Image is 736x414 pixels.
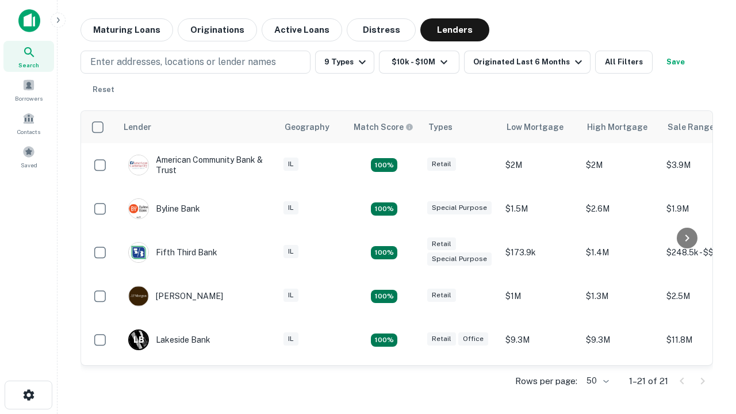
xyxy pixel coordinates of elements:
button: Reset [85,78,122,101]
div: Matching Properties: 2, hasApolloMatch: undefined [371,290,397,304]
th: Lender [117,111,278,143]
td: $9.3M [500,318,580,362]
div: Capitalize uses an advanced AI algorithm to match your search with the best lender. The match sco... [354,121,413,133]
h6: Match Score [354,121,411,133]
th: Geography [278,111,347,143]
button: Originated Last 6 Months [464,51,591,74]
div: Office [458,332,488,346]
a: Borrowers [3,74,54,105]
td: $173.9k [500,231,580,274]
td: $2.6M [580,187,661,231]
div: Types [428,120,453,134]
div: Geography [285,120,329,134]
div: [PERSON_NAME] [128,286,223,306]
div: Byline Bank [128,198,200,219]
div: Matching Properties: 2, hasApolloMatch: undefined [371,158,397,172]
div: IL [283,332,298,346]
button: Active Loans [262,18,342,41]
img: picture [129,286,148,306]
button: Maturing Loans [80,18,173,41]
div: Special Purpose [427,252,492,266]
th: Types [421,111,500,143]
div: Retail [427,332,456,346]
iframe: Chat Widget [678,322,736,377]
div: Low Mortgage [507,120,563,134]
div: Retail [427,237,456,251]
th: Low Mortgage [500,111,580,143]
div: IL [283,289,298,302]
img: picture [129,243,148,262]
p: L B [133,334,144,346]
td: $1.3M [580,274,661,318]
button: Enter addresses, locations or lender names [80,51,310,74]
div: IL [283,158,298,171]
div: Retail [427,289,456,302]
div: Special Purpose [427,201,492,214]
span: Search [18,60,39,70]
div: Lakeside Bank [128,329,210,350]
td: $1.4M [580,231,661,274]
td: $9.3M [580,318,661,362]
div: Matching Properties: 3, hasApolloMatch: undefined [371,202,397,216]
td: $2M [500,143,580,187]
div: Matching Properties: 3, hasApolloMatch: undefined [371,333,397,347]
td: $5.4M [580,362,661,405]
div: High Mortgage [587,120,647,134]
a: Saved [3,141,54,172]
button: Distress [347,18,416,41]
img: picture [129,155,148,175]
div: IL [283,201,298,214]
p: Rows per page: [515,374,577,388]
button: 9 Types [315,51,374,74]
button: $10k - $10M [379,51,459,74]
button: Originations [178,18,257,41]
span: Borrowers [15,94,43,103]
button: Save your search to get updates of matches that match your search criteria. [657,51,694,74]
div: Sale Range [668,120,714,134]
div: Lender [124,120,151,134]
th: High Mortgage [580,111,661,143]
th: Capitalize uses an advanced AI algorithm to match your search with the best lender. The match sco... [347,111,421,143]
p: 1–21 of 21 [629,374,668,388]
td: $1.5M [500,362,580,405]
td: $1.5M [500,187,580,231]
td: $2M [580,143,661,187]
div: Matching Properties: 2, hasApolloMatch: undefined [371,246,397,260]
p: Enter addresses, locations or lender names [90,55,276,69]
td: $1M [500,274,580,318]
button: Lenders [420,18,489,41]
div: American Community Bank & Trust [128,155,266,175]
a: Search [3,41,54,72]
span: Contacts [17,127,40,136]
span: Saved [21,160,37,170]
a: Contacts [3,108,54,139]
img: picture [129,199,148,218]
button: All Filters [595,51,653,74]
div: Retail [427,158,456,171]
div: Originated Last 6 Months [473,55,585,69]
img: capitalize-icon.png [18,9,40,32]
div: Fifth Third Bank [128,242,217,263]
div: IL [283,245,298,258]
div: 50 [582,373,611,389]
